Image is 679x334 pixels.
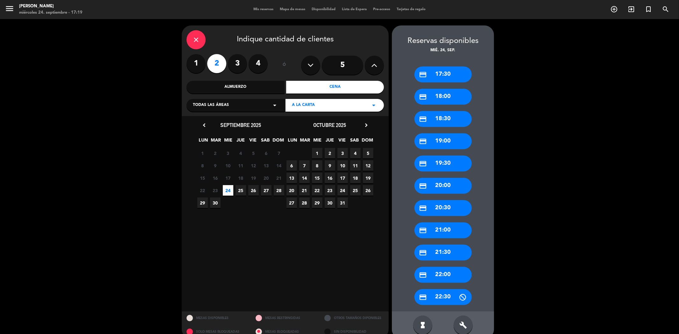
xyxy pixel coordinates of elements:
[645,5,652,13] i: turned_in_not
[210,198,221,208] span: 30
[314,122,346,128] span: octubre 2025
[211,136,221,147] span: MAR
[370,101,378,109] i: arrow_drop_down
[337,136,348,147] span: VIE
[197,173,208,183] span: 15
[274,160,284,171] span: 14
[250,8,277,11] span: Mis reservas
[392,35,494,47] div: Reservas disponibles
[363,173,373,183] span: 19
[350,136,360,147] span: SAB
[223,185,233,196] span: 24
[286,198,297,208] span: 27
[662,5,669,13] i: search
[325,185,335,196] span: 23
[325,148,335,158] span: 2
[419,321,427,329] i: hourglass_full
[198,136,209,147] span: LUN
[414,66,472,82] div: 17:30
[299,173,310,183] span: 14
[363,160,373,171] span: 12
[223,148,233,158] span: 3
[337,148,348,158] span: 3
[187,81,285,94] div: Almuerzo
[393,8,429,11] span: Tarjetas de regalo
[419,182,427,190] i: credit_card
[182,311,251,325] div: MESAS DISPONIBLES
[261,185,272,196] span: 27
[261,173,272,183] span: 20
[325,173,335,183] span: 16
[312,136,323,147] span: MIE
[210,173,221,183] span: 16
[277,8,308,11] span: Mapa de mesas
[459,321,467,329] i: build
[312,173,322,183] span: 15
[419,293,427,301] i: credit_card
[220,122,261,128] span: septiembre 2025
[236,173,246,183] span: 18
[308,8,339,11] span: Disponibilidad
[201,122,208,129] i: chevron_left
[210,160,221,171] span: 9
[274,185,284,196] span: 28
[248,148,259,158] span: 5
[248,136,258,147] span: VIE
[299,160,310,171] span: 7
[292,102,315,108] span: A LA CARTA
[223,136,234,147] span: MIE
[363,148,373,158] span: 5
[236,185,246,196] span: 25
[350,185,361,196] span: 25
[337,160,348,171] span: 10
[414,245,472,261] div: 21:30
[392,47,494,54] div: mié. 24, sep.
[339,8,370,11] span: Lista de Espera
[193,102,229,108] span: Todas las áreas
[350,160,361,171] span: 11
[350,173,361,183] span: 18
[337,185,348,196] span: 24
[363,185,373,196] span: 26
[414,111,472,127] div: 18:30
[419,93,427,101] i: credit_card
[223,173,233,183] span: 17
[414,200,472,216] div: 20:30
[610,5,618,13] i: add_circle_outline
[19,3,82,10] div: [PERSON_NAME]
[312,198,322,208] span: 29
[274,173,284,183] span: 21
[286,173,297,183] span: 13
[414,289,472,305] div: 22:30
[300,136,310,147] span: MAR
[210,148,221,158] span: 2
[192,36,200,44] i: close
[236,148,246,158] span: 4
[248,185,259,196] span: 26
[312,148,322,158] span: 1
[363,122,370,129] i: chevron_right
[414,267,472,283] div: 22:00
[197,185,208,196] span: 22
[337,198,348,208] span: 31
[207,54,226,73] label: 2
[419,271,427,279] i: credit_card
[228,54,247,73] label: 3
[320,311,389,325] div: OTROS TAMAÑOS DIPONIBLES
[419,249,427,257] i: credit_card
[337,173,348,183] span: 17
[325,136,335,147] span: JUE
[197,148,208,158] span: 1
[419,115,427,123] i: credit_card
[419,137,427,145] i: credit_card
[414,89,472,105] div: 18:00
[325,160,335,171] span: 9
[286,81,384,94] div: Cena
[236,160,246,171] span: 11
[299,185,310,196] span: 21
[325,198,335,208] span: 30
[419,71,427,79] i: credit_card
[414,133,472,149] div: 19:00
[223,160,233,171] span: 10
[627,5,635,13] i: exit_to_app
